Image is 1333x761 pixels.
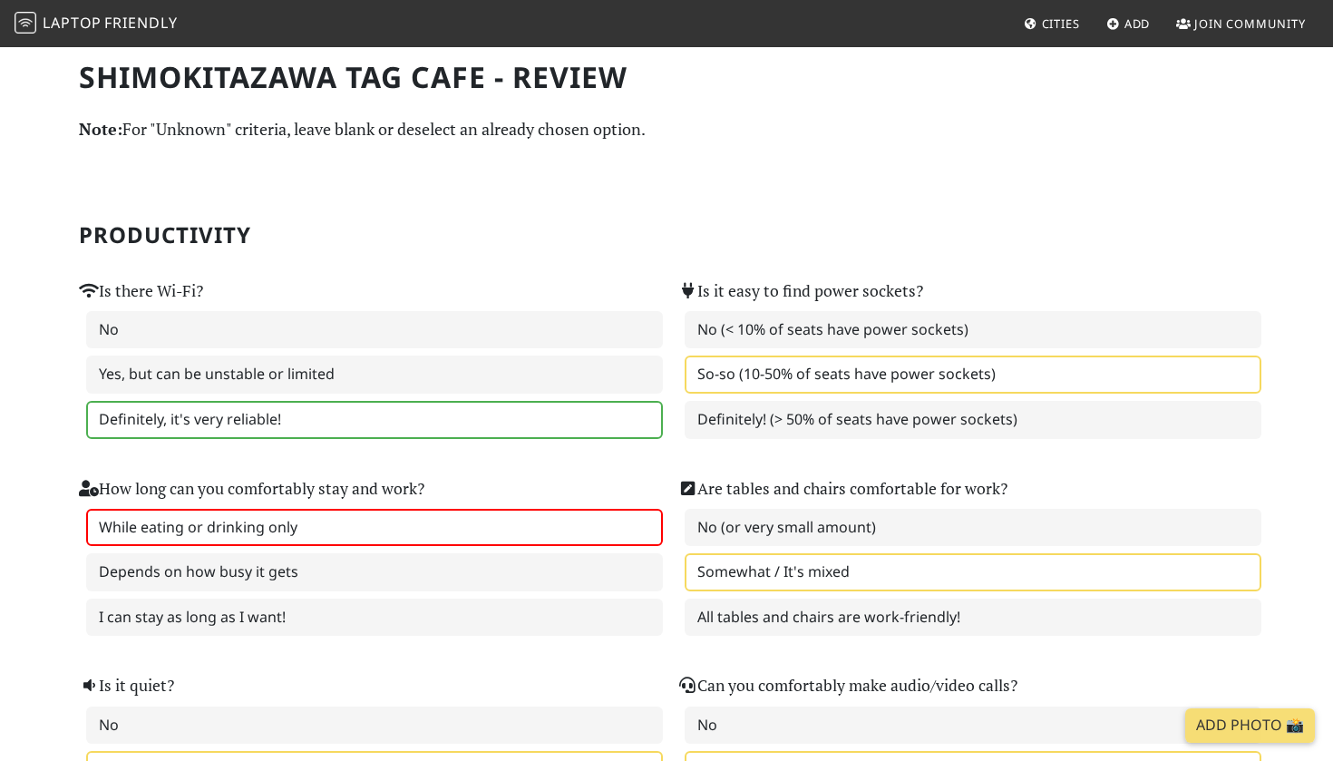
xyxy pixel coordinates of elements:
label: So-so (10-50% of seats have power sockets) [685,356,1261,394]
label: Is there Wi-Fi? [79,278,203,304]
a: Add [1099,7,1158,40]
label: No [86,707,663,745]
label: I can stay as long as I want! [86,599,663,637]
label: Are tables and chairs comfortable for work? [677,476,1007,502]
span: Join Community [1194,15,1306,32]
label: How long can you comfortably stay and work? [79,476,424,502]
p: For "Unknown" criteria, leave blank or deselect an already chosen option. [79,116,1254,142]
label: All tables and chairs are work-friendly! [685,599,1261,637]
a: LaptopFriendly LaptopFriendly [15,8,178,40]
label: Can you comfortably make audio/video calls? [677,673,1017,698]
h2: Productivity [79,222,1254,249]
label: Somewhat / It's mixed [685,553,1261,591]
label: No [86,311,663,349]
label: Is it quiet? [79,673,174,698]
label: Is it easy to find power sockets? [677,278,923,304]
a: Add Photo 📸 [1185,708,1315,743]
h1: Shimokitazawa Tag Cafe - Review [79,60,1254,94]
a: Cities [1017,7,1087,40]
label: Depends on how busy it gets [86,553,663,591]
span: Cities [1042,15,1080,32]
strong: Note: [79,118,122,140]
label: No (or very small amount) [685,509,1261,547]
label: Yes, but can be unstable or limited [86,356,663,394]
span: Friendly [104,13,177,33]
label: While eating or drinking only [86,509,663,547]
a: Join Community [1169,7,1313,40]
label: Definitely, it's very reliable! [86,401,663,439]
span: Laptop [43,13,102,33]
label: No (< 10% of seats have power sockets) [685,311,1261,349]
span: Add [1124,15,1151,32]
img: LaptopFriendly [15,12,36,34]
label: No [685,707,1261,745]
label: Definitely! (> 50% of seats have power sockets) [685,401,1261,439]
